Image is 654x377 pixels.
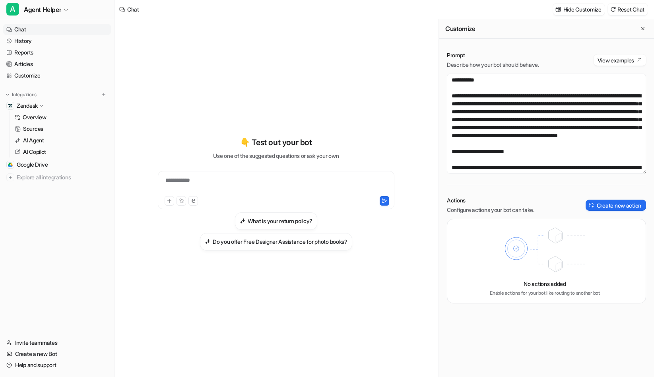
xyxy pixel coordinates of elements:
img: reset [610,6,616,12]
h3: What is your return policy? [248,217,312,225]
span: Explore all integrations [17,171,108,184]
button: Close flyout [638,24,648,33]
a: Chat [3,24,111,35]
a: Google DriveGoogle Drive [3,159,111,170]
p: Sources [23,125,43,133]
img: expand menu [5,92,10,97]
div: Chat [127,5,139,14]
button: View examples [594,54,646,66]
p: Actions [447,196,534,204]
a: Invite teammates [3,337,111,348]
p: Configure actions your bot can take. [447,206,534,214]
p: Use one of the suggested questions or ask your own [213,152,339,160]
span: A [6,3,19,16]
span: Google Drive [17,161,48,169]
p: Integrations [12,91,37,98]
img: Google Drive [8,162,13,167]
button: Integrations [3,91,39,99]
img: create-action-icon.svg [589,202,594,208]
p: Overview [23,113,47,121]
p: Zendesk [17,102,38,110]
span: Agent Helper [24,4,61,15]
p: 👇 Test out your bot [240,136,312,148]
p: No actions added [524,280,566,288]
button: Create new action [586,200,646,211]
img: What is your return policy? [240,218,245,224]
img: Zendesk [8,103,13,108]
button: What is your return policy?What is your return policy? [235,212,317,230]
h2: Customize [445,25,475,33]
img: explore all integrations [6,173,14,181]
a: Articles [3,58,111,70]
a: Create a new Bot [3,348,111,360]
p: Hide Customize [563,5,602,14]
h3: Do you offer Free Designer Assistance for photo books? [213,237,347,246]
a: Customize [3,70,111,81]
p: Prompt [447,51,539,59]
a: Sources [12,123,111,134]
button: Reset Chat [608,4,648,15]
img: customize [555,6,561,12]
button: Do you offer Free Designer Assistance for photo books?Do you offer Free Designer Assistance for p... [200,233,352,251]
a: AI Agent [12,135,111,146]
p: Enable actions for your bot like routing to another bot [490,290,600,297]
img: Do you offer Free Designer Assistance for photo books? [205,239,210,245]
img: menu_add.svg [101,92,107,97]
p: AI Copilot [23,148,46,156]
a: Help and support [3,360,111,371]
a: Explore all integrations [3,172,111,183]
p: Describe how your bot should behave. [447,61,539,69]
button: Hide Customize [553,4,605,15]
a: Reports [3,47,111,58]
a: AI Copilot [12,146,111,157]
p: AI Agent [23,136,44,144]
a: Overview [12,112,111,123]
a: History [3,35,111,47]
